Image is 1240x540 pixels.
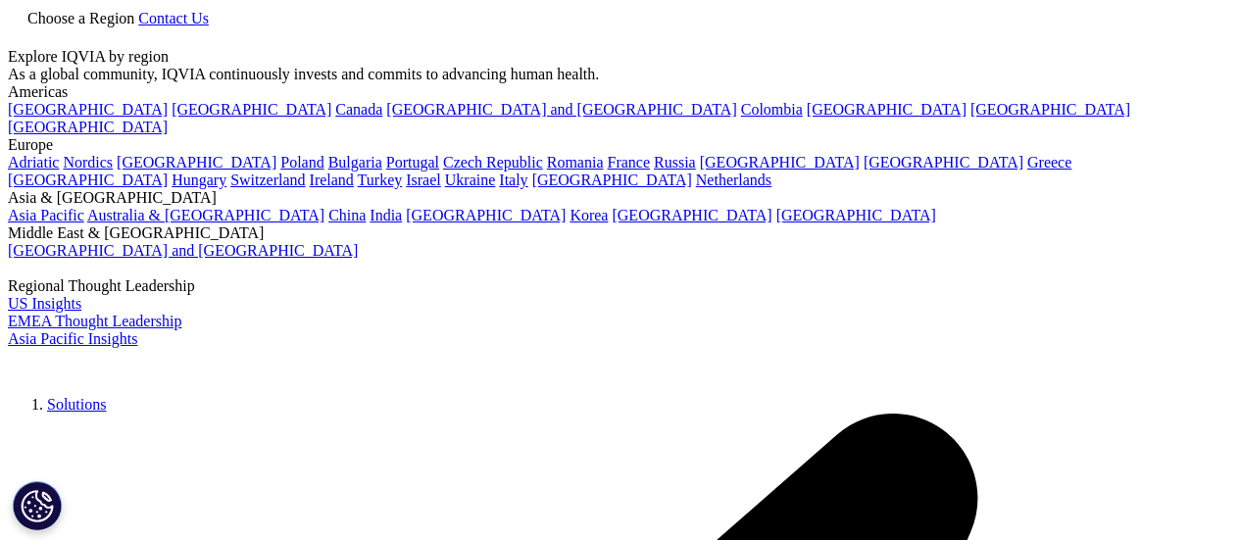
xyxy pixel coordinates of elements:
a: Canada [335,101,382,118]
div: Explore IQVIA by region [8,48,1232,66]
a: Russia [654,154,696,171]
button: Cookie Settings [13,481,62,530]
a: Hungary [172,172,226,188]
a: US Insights [8,295,81,312]
a: France [608,154,651,171]
a: EMEA Thought Leadership [8,313,181,329]
a: [GEOGRAPHIC_DATA] [864,154,1023,171]
a: Israel [406,172,441,188]
a: Solutions [47,396,106,413]
a: Korea [570,207,608,223]
div: Asia & [GEOGRAPHIC_DATA] [8,189,1232,207]
span: Choose a Region [27,10,134,26]
a: [GEOGRAPHIC_DATA] [807,101,967,118]
div: Europe [8,136,1232,154]
a: Asia Pacific [8,207,84,223]
a: [GEOGRAPHIC_DATA] [970,101,1130,118]
img: IQVIA Healthcare Information Technology and Pharma Clinical Research Company [8,348,165,376]
a: Asia Pacific Insights [8,330,137,347]
div: Americas [8,83,1232,101]
a: Portugal [386,154,439,171]
a: Bulgaria [328,154,382,171]
a: Poland [280,154,323,171]
a: Nordics [63,154,113,171]
a: India [370,207,402,223]
a: [GEOGRAPHIC_DATA] [532,172,692,188]
a: [GEOGRAPHIC_DATA] [172,101,331,118]
a: Romania [547,154,604,171]
a: Netherlands [696,172,771,188]
a: [GEOGRAPHIC_DATA] [406,207,566,223]
a: China [328,207,366,223]
a: Ireland [310,172,354,188]
a: Contact Us [138,10,209,26]
a: Australia & [GEOGRAPHIC_DATA] [87,207,324,223]
a: [GEOGRAPHIC_DATA] and [GEOGRAPHIC_DATA] [386,101,736,118]
a: [GEOGRAPHIC_DATA] [8,119,168,135]
a: Turkey [358,172,403,188]
a: [GEOGRAPHIC_DATA] [117,154,276,171]
a: Colombia [741,101,803,118]
a: [GEOGRAPHIC_DATA] [8,172,168,188]
a: [GEOGRAPHIC_DATA] and [GEOGRAPHIC_DATA] [8,242,358,259]
a: Czech Republic [443,154,543,171]
a: Switzerland [230,172,305,188]
div: Middle East & [GEOGRAPHIC_DATA] [8,224,1232,242]
a: Greece [1027,154,1071,171]
a: Italy [499,172,527,188]
div: As a global community, IQVIA continuously invests and commits to advancing human health. [8,66,1232,83]
a: [GEOGRAPHIC_DATA] [612,207,771,223]
a: [GEOGRAPHIC_DATA] [8,101,168,118]
a: [GEOGRAPHIC_DATA] [776,207,936,223]
a: Adriatic [8,154,59,171]
div: Regional Thought Leadership [8,277,1232,295]
a: Ukraine [445,172,496,188]
a: [GEOGRAPHIC_DATA] [700,154,860,171]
